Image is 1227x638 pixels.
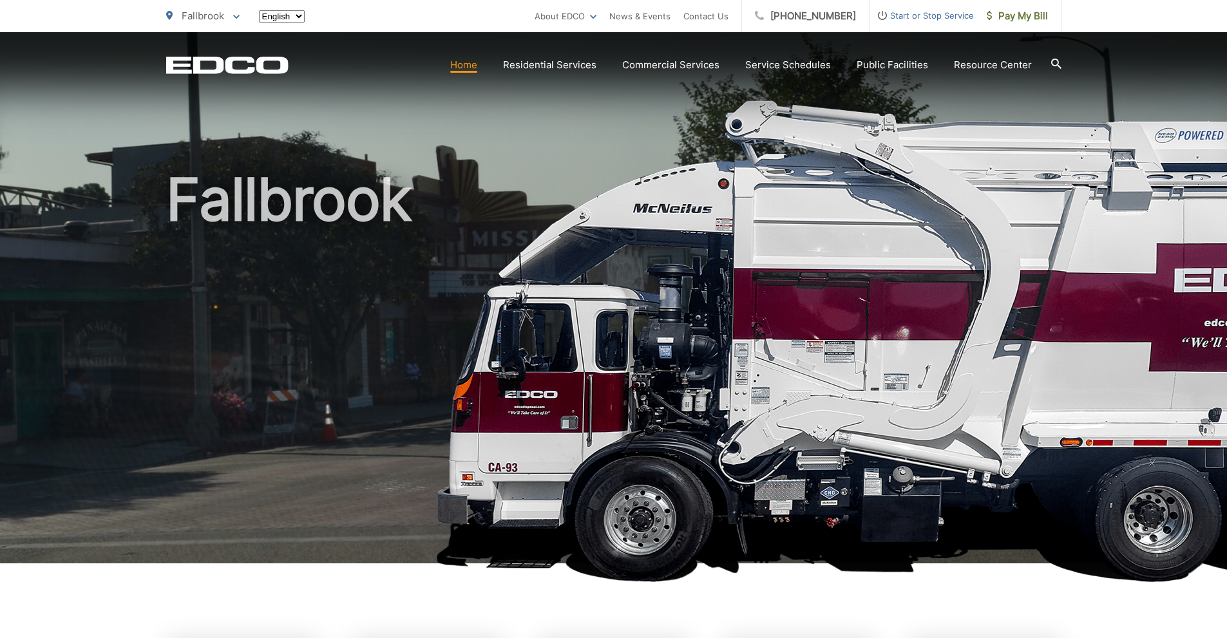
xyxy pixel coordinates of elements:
a: News & Events [609,8,671,24]
span: Pay My Bill [987,8,1048,24]
select: Select a language [259,10,305,23]
a: EDCD logo. Return to the homepage. [166,56,289,74]
a: Service Schedules [745,57,831,73]
a: Resource Center [954,57,1032,73]
a: Home [450,57,477,73]
a: Residential Services [503,57,596,73]
span: Fallbrook [182,10,224,22]
a: Contact Us [683,8,728,24]
h1: Fallbrook [166,167,1061,575]
a: About EDCO [535,8,596,24]
a: Commercial Services [622,57,719,73]
a: Public Facilities [857,57,928,73]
